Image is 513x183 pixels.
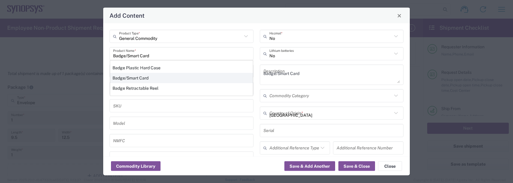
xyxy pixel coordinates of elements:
button: Save & Close [338,161,375,171]
button: Save & Add Another [284,161,335,171]
button: Close [395,11,403,20]
div: Badge/Smart Card [110,73,253,83]
h4: Add Content [109,11,145,20]
div: Badge Plastic Hard Case [110,63,253,73]
button: Close [378,161,402,171]
div: Badge Retractable Reel [110,83,253,93]
button: Commodity Library [111,161,160,171]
